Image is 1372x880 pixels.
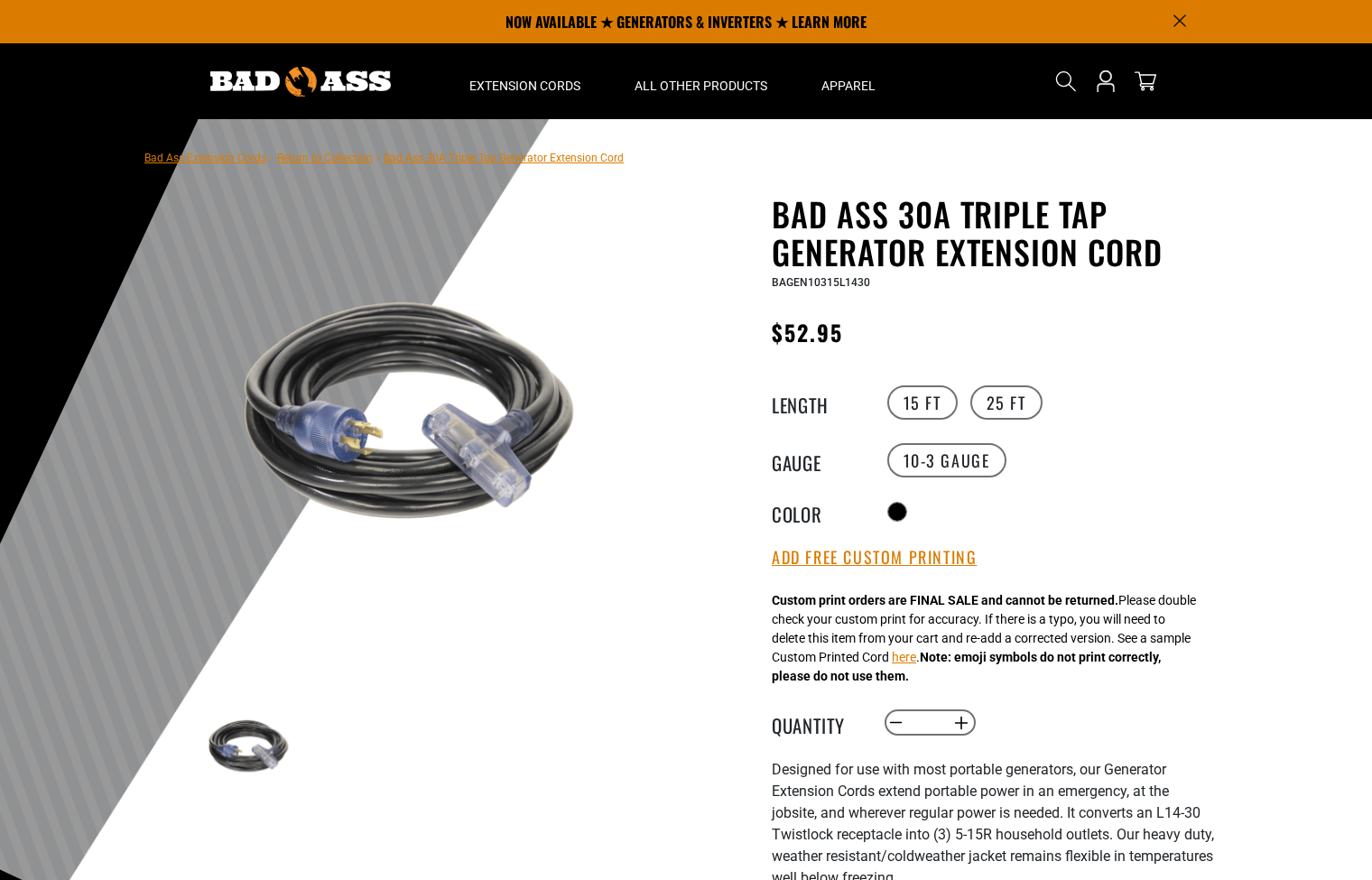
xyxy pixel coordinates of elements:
[794,43,903,119] summary: Apparel
[821,78,876,94] span: Apparel
[198,199,633,634] img: black
[469,78,580,94] span: Extension Cords
[887,443,1006,477] label: 10-3 Gauge
[144,146,624,168] nav: breadcrumbs
[772,316,843,348] span: $52.95
[1052,67,1080,96] summary: Search
[270,152,273,164] span: ›
[772,711,862,735] label: Quantity
[772,500,862,523] legend: Color
[210,67,391,97] img: Bad Ass Extension Cords
[772,391,862,414] legend: Length
[772,276,870,289] span: BAGEN10315L1430
[772,591,1196,686] div: Please double check your custom print for accuracy. If there is a typo, you will need to delete t...
[772,593,1118,607] strong: Custom print orders are FINAL SALE and cannot be returned.
[892,648,916,667] button: here
[635,78,767,94] span: All Other Products
[772,650,1161,683] strong: Note: emoji symbols do not print correctly, please do not use them.
[772,548,977,568] button: Add Free Custom Printing
[772,449,862,472] legend: Gauge
[277,152,373,164] a: Return to Collection
[384,152,624,164] span: Bad Ass 30A Triple Tap Generator Extension Cord
[772,195,1214,271] h1: Bad Ass 30A Triple Tap Generator Extension Cord
[442,43,607,119] summary: Extension Cords
[376,152,380,164] span: ›
[607,43,794,119] summary: All Other Products
[144,152,266,164] a: Bad Ass Extension Cords
[198,695,302,800] img: black
[970,385,1043,420] label: 25 FT
[887,385,958,420] label: 15 FT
